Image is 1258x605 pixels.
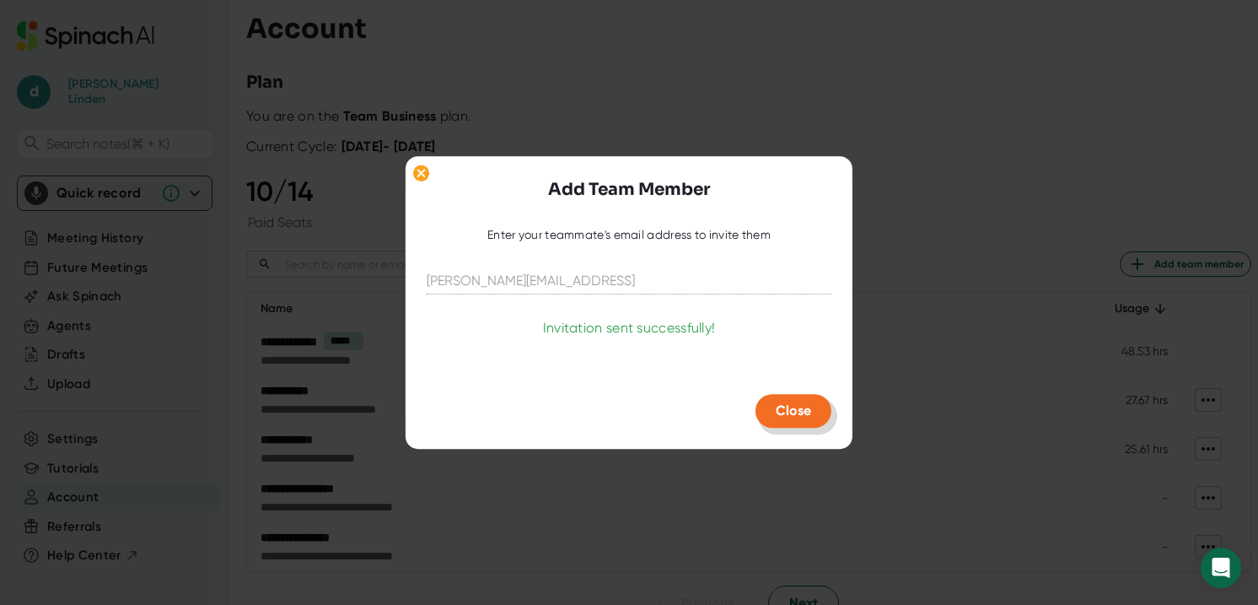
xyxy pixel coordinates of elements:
h3: Add Team Member [548,177,710,203]
span: Close [776,402,811,419]
div: Enter your teammate's email address to invite them [487,228,771,243]
div: Open Intercom Messenger [1201,548,1241,588]
div: Invitation sent successfully! [543,320,716,337]
button: Close [755,394,831,428]
input: kale@acme.co [427,267,831,294]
